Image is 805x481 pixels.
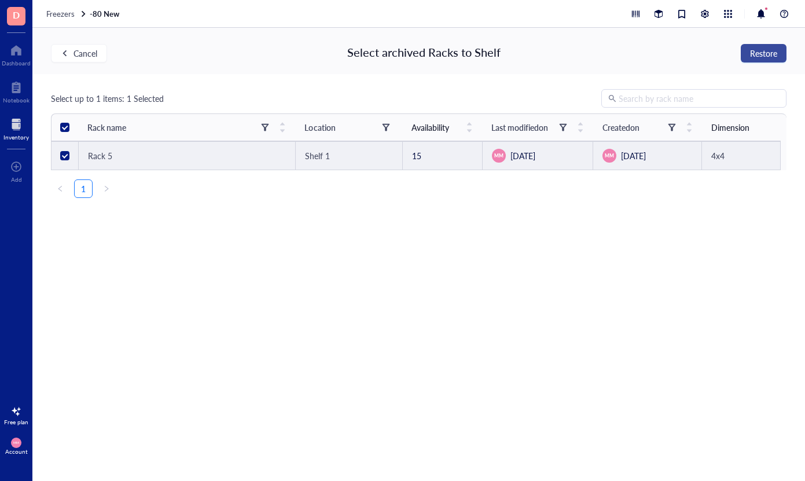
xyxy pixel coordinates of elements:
[97,179,116,198] button: right
[605,152,613,159] span: MM
[702,114,781,141] th: Dimension
[491,121,548,134] div: Last modified on
[88,150,112,161] span: Rack 5
[411,121,459,134] span: Availability
[51,179,69,198] button: left
[602,121,639,134] div: Created on
[492,149,584,163] div: [DATE]
[305,149,330,162] div: Shelf 1
[3,115,29,141] a: Inventory
[3,97,30,104] div: Notebook
[11,176,22,183] div: Add
[711,149,771,162] div: 4x4
[75,180,92,197] a: 1
[602,149,692,163] div: [DATE]
[90,9,122,19] a: -80 New
[46,8,75,19] span: Freezers
[13,441,19,445] span: MM
[51,92,164,105] div: Select up to 1 items: 1 Selected
[2,41,31,67] a: Dashboard
[13,8,20,22] span: D
[402,142,482,170] td: 15
[74,179,93,198] li: 1
[46,9,87,19] a: Freezers
[5,448,28,455] div: Account
[750,49,777,58] span: Restore
[3,78,30,104] a: Notebook
[494,152,503,159] span: MM
[402,114,482,141] th: Availability
[304,121,335,134] div: Location
[103,185,110,192] span: right
[4,418,28,425] div: Free plan
[741,44,786,63] button: Restore
[51,179,69,198] li: Previous Page
[87,121,126,134] div: Rack name
[51,44,107,63] button: Cancel
[347,44,501,63] div: Select archived Racks to Shelf
[97,179,116,198] li: Next Page
[3,134,29,141] div: Inventory
[73,49,97,58] span: Cancel
[57,185,64,192] span: left
[2,60,31,67] div: Dashboard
